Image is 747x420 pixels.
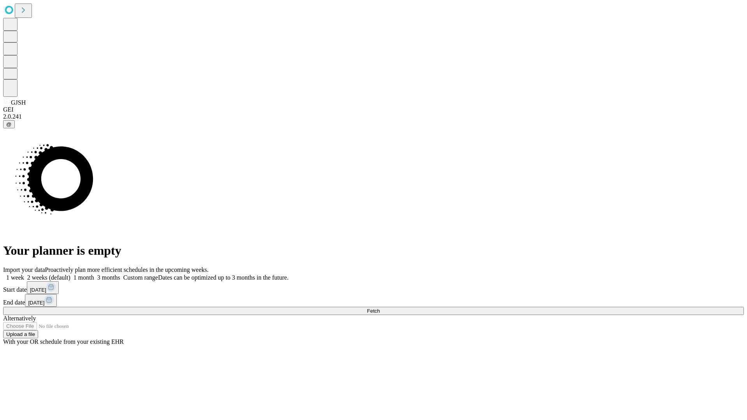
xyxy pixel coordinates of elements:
div: 2.0.241 [3,113,744,120]
span: Custom range [123,274,158,281]
span: Alternatively [3,315,36,322]
span: GJSH [11,99,26,106]
span: 1 week [6,274,24,281]
div: GEI [3,106,744,113]
h1: Your planner is empty [3,243,744,258]
button: [DATE] [25,294,57,307]
button: Upload a file [3,330,38,338]
span: Dates can be optimized up to 3 months in the future. [158,274,288,281]
button: @ [3,120,15,128]
span: 1 month [74,274,94,281]
div: End date [3,294,744,307]
span: 2 weeks (default) [27,274,70,281]
span: [DATE] [30,287,46,293]
button: Fetch [3,307,744,315]
button: [DATE] [27,281,59,294]
div: Start date [3,281,744,294]
span: Proactively plan more efficient schedules in the upcoming weeks. [45,266,209,273]
span: Fetch [367,308,380,314]
span: With your OR schedule from your existing EHR [3,338,124,345]
span: 3 months [97,274,120,281]
span: [DATE] [28,300,44,306]
span: @ [6,121,12,127]
span: Import your data [3,266,45,273]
